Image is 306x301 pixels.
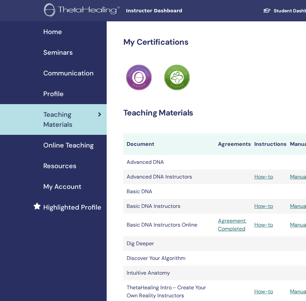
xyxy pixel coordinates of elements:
[123,133,215,155] th: Document
[254,288,273,295] a: How-to
[254,221,273,228] a: How-to
[43,47,73,57] span: Seminars
[123,251,215,266] td: Discover Your Algorithm
[123,170,215,184] td: Advanced DNA Instructors
[254,173,273,180] a: How-to
[218,217,248,233] a: Agreement: Completed
[215,133,251,155] th: Agreements
[123,199,215,214] td: Basic DNA Instructors
[43,202,101,212] span: Highlighted Profile
[254,203,273,210] a: How-to
[43,109,98,129] span: Teaching Materials
[43,89,64,99] span: Profile
[251,133,287,155] th: Instructions
[43,182,81,192] span: My Account
[123,184,215,199] td: Basic DNA
[123,236,215,251] td: Dig Deeper
[43,140,94,150] span: Online Teaching
[126,64,152,90] img: Practitioner
[43,27,62,37] span: Home
[126,7,226,14] span: Instructor Dashboard
[123,214,215,236] td: Basic DNA Instructors Online
[164,64,190,90] img: Practitioner
[44,3,122,18] img: logo.png
[123,266,215,280] td: Intuitive Anatomy
[263,8,271,13] img: graduation-cap-white.svg
[123,155,215,170] td: Advanced DNA
[43,161,76,171] span: Resources
[43,68,94,78] span: Communication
